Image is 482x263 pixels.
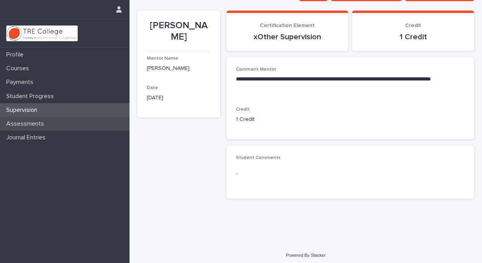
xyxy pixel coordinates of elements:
[236,170,465,178] p: -
[3,65,35,72] p: Courses
[236,115,465,124] p: 1 Credit
[3,134,52,141] p: Journal Entries
[3,120,50,128] p: Assessments
[3,106,44,114] p: Supervision
[236,155,281,160] span: Student Comments
[260,23,315,28] span: Certification Element
[3,79,40,86] p: Payments
[147,94,211,102] p: [DATE]
[6,26,78,41] img: L01RLPSrRaOWR30Oqb5K
[147,64,211,73] p: [PERSON_NAME]
[236,107,250,112] span: Credit
[361,32,465,42] p: 1 Credit
[147,56,178,61] span: Mentor Name
[286,253,325,258] a: Powered By Stacker
[405,23,421,28] span: Credit
[3,51,30,58] p: Profile
[147,20,211,43] p: [PERSON_NAME]
[236,67,276,72] span: Comment Mentor
[147,86,158,90] span: Date
[3,93,60,100] p: Student Progress
[236,32,339,42] p: xOther Supervision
